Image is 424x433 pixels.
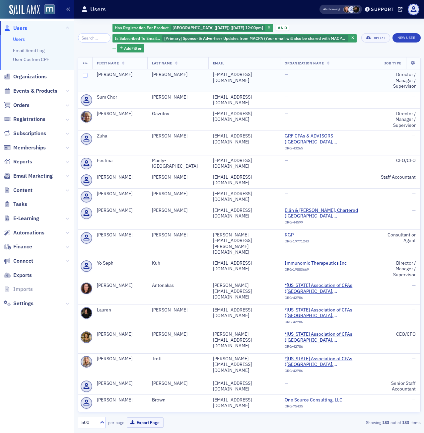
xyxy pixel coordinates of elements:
[213,191,275,203] div: [EMAIL_ADDRESS][DOMAIN_NAME]
[13,36,25,42] a: Users
[285,133,369,145] a: GRF CPAs & ADVISORS ([GEOGRAPHIC_DATA], [GEOGRAPHIC_DATA])
[213,111,275,123] div: [EMAIL_ADDRESS][DOMAIN_NAME]
[152,283,204,289] div: Antonakas
[311,419,420,425] div: Showing out of items
[78,33,110,43] input: Search…
[213,397,275,409] div: [EMAIL_ADDRESS][DOMAIN_NAME]
[40,4,55,16] a: View Homepage
[152,232,204,238] div: [PERSON_NAME]
[97,381,143,387] div: [PERSON_NAME]
[4,172,53,180] a: Email Marketing
[384,61,401,65] span: Job Type
[152,191,204,197] div: [PERSON_NAME]
[412,356,416,362] span: —
[213,133,275,145] div: [EMAIL_ADDRESS][DOMAIN_NAME]
[4,73,47,80] a: Organizations
[372,36,385,40] div: Export
[213,174,275,186] div: [EMAIL_ADDRESS][DOMAIN_NAME]
[285,397,345,403] span: One Source Consulting, LLC
[285,94,288,100] span: —
[285,356,369,368] span: *Maryland Association of CPAs (Timonium, MD)
[285,283,369,294] a: *[US_STATE] Association of CPAs ([GEOGRAPHIC_DATA], [GEOGRAPHIC_DATA])
[152,356,204,362] div: Trott
[13,130,46,137] span: Subscriptions
[13,158,32,165] span: Reports
[152,111,204,117] div: Gavrilov
[13,215,39,222] span: E-Learning
[285,296,369,302] div: ORG-42786
[4,215,39,222] a: E-Learning
[285,320,369,326] div: ORG-42786
[4,187,33,194] a: Content
[381,419,390,425] strong: 183
[97,191,143,197] div: [PERSON_NAME]
[379,111,415,129] div: Director / Manager / Supervisor
[392,33,420,43] a: New User
[97,356,143,362] div: [PERSON_NAME]
[164,36,345,46] span: [Primary] Sponsor & Advertiser Updates from MACPA (Your email will also be shared with MACPA part...
[285,111,288,117] span: —
[152,397,204,403] div: Brown
[13,300,34,307] span: Settings
[13,102,30,109] span: Orders
[412,307,416,313] span: —
[108,419,124,425] label: per page
[97,158,143,164] div: Festina
[412,397,416,403] span: —
[152,381,204,387] div: [PERSON_NAME]
[97,397,143,403] div: [PERSON_NAME]
[152,158,204,169] div: Manly-[GEOGRAPHIC_DATA]
[97,307,143,313] div: Lauren
[4,25,27,32] a: Users
[81,419,96,426] div: 500
[97,72,143,78] div: [PERSON_NAME]
[412,133,416,139] span: —
[323,7,340,12] span: Viewing
[97,331,143,337] div: [PERSON_NAME]
[4,201,27,208] a: Tasks
[4,300,34,307] a: Settings
[285,260,347,266] a: Immunomic Therapeutics Inc
[285,331,369,343] a: *[US_STATE] Association of CPAs ([GEOGRAPHIC_DATA], [GEOGRAPHIC_DATA])
[379,260,415,278] div: Director / Manager / Supervisor
[285,232,345,238] a: RGP
[13,47,44,53] a: Email Send Log
[9,5,40,15] img: SailAMX
[412,282,416,288] span: —
[13,229,44,236] span: Automations
[97,94,143,100] div: Sum Chor
[97,283,143,289] div: [PERSON_NAME]
[4,286,33,293] a: Imports
[4,272,32,279] a: Exports
[408,4,419,15] span: Profile
[379,174,415,180] div: Staff Accountant
[213,72,275,83] div: [EMAIL_ADDRESS][DOMAIN_NAME]
[90,5,106,13] h1: Users
[285,133,369,145] span: GRF CPAs & ADVISORS (Bethesda, MD)
[97,260,143,266] div: Yo Seph
[4,144,46,151] a: Memberships
[127,417,164,428] button: Export Page
[44,4,55,15] img: SailAMX
[379,232,415,244] div: Consultant or Agent
[379,381,415,392] div: Senior Staff Accountant
[285,380,288,386] span: —
[13,172,53,180] span: Email Marketing
[285,157,288,163] span: —
[97,133,143,139] div: Zuha
[13,73,47,80] span: Organizations
[124,45,142,51] span: Add Filter
[13,144,46,151] span: Memberships
[379,158,415,164] div: CEO/CFO
[213,331,275,349] div: [PERSON_NAME][EMAIL_ADDRESS][DOMAIN_NAME]
[152,331,204,337] div: [PERSON_NAME]
[213,283,275,300] div: [PERSON_NAME][EMAIL_ADDRESS][DOMAIN_NAME]
[285,331,369,343] span: *Maryland Association of CPAs (Timonium, MD)
[213,94,275,106] div: [EMAIL_ADDRESS][DOMAIN_NAME]
[13,243,32,250] span: Finance
[4,130,46,137] a: Subscriptions
[285,71,288,77] span: —
[412,191,416,197] span: —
